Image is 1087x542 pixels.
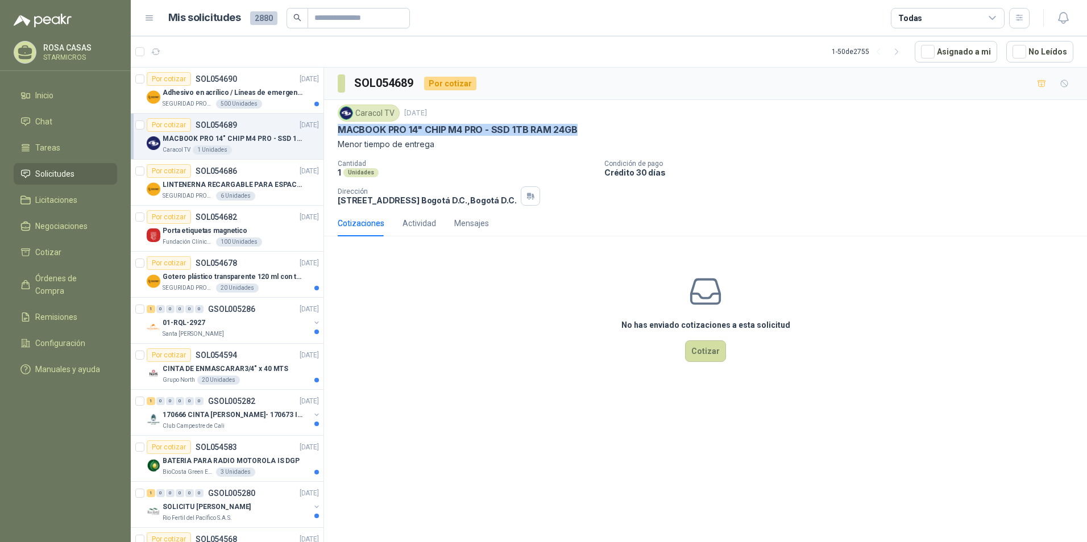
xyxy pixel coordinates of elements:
[147,394,321,431] a: 1 0 0 0 0 0 GSOL005282[DATE] Company Logo170666 CINTA [PERSON_NAME]- 170673 IMPERMEABILIClub Camp...
[14,215,117,237] a: Negociaciones
[147,458,160,472] img: Company Logo
[216,468,255,477] div: 3 Unidades
[14,163,117,185] a: Solicitudes
[14,137,117,159] a: Tareas
[147,440,191,454] div: Por cotizar
[208,397,255,405] p: GSOL005282
[340,107,352,119] img: Company Logo
[35,89,53,102] span: Inicio
[163,456,300,466] p: BATERIA PARA RADIO MOTOROLA IS DGP
[35,168,74,180] span: Solicitudes
[195,305,204,313] div: 0
[166,305,175,313] div: 0
[354,74,415,92] h3: SOL054689
[300,212,319,223] p: [DATE]
[208,489,255,497] p: GSOL005280
[196,259,237,267] p: SOL054678
[147,305,155,313] div: 1
[216,99,262,109] div: 500 Unidades
[208,305,255,313] p: GSOL005286
[1006,41,1073,62] button: No Leídos
[147,486,321,523] a: 1 0 0 0 0 0 GSOL005280[DATE] Company LogoSOLICITU [PERSON_NAME]Rio Fertil del Pacífico S.A.S.
[131,252,323,298] a: Por cotizarSOL054678[DATE] Company LogoGotero plástico transparente 120 ml con tapa de seguridadS...
[163,283,214,293] p: SEGURIDAD PROVISER LTDA
[196,351,237,359] p: SOL054594
[131,160,323,206] a: Por cotizarSOL054686[DATE] Company LogoLINTENERNA RECARGABLE PARA ESPACIOS ABIERTOS 100-120MTSSEG...
[163,180,304,190] p: LINTENERNA RECARGABLE PARA ESPACIOS ABIERTOS 100-120MTS
[14,241,117,263] a: Cotizar
[424,77,476,90] div: Por cotizar
[197,376,240,385] div: 20 Unidades
[196,75,237,83] p: SOL054690
[338,124,578,136] p: MACBOOK PRO 14" CHIP M4 PRO - SSD 1TB RAM 24GB
[604,160,1082,168] p: Condición de pago
[14,332,117,354] a: Configuración
[147,366,160,380] img: Company Logo
[147,348,191,362] div: Por cotizar
[14,358,117,380] a: Manuales y ayuda
[300,166,319,177] p: [DATE]
[185,489,194,497] div: 0
[166,489,175,497] div: 0
[14,14,72,27] img: Logo peakr
[163,87,304,98] p: Adhesivo en acrílico / Líneas de emergencia
[216,283,259,293] div: 20 Unidades
[163,99,214,109] p: SEGURIDAD PROVISER LTDA
[163,514,232,523] p: Rio Fertil del Pacífico S.A.S.
[131,344,323,390] a: Por cotizarSOL054594[DATE] Company LogoCINTA DE ENMASCARAR3/4" x 40 MTSGrupo North20 Unidades
[293,14,301,22] span: search
[163,134,304,144] p: MACBOOK PRO 14" CHIP M4 PRO - SSD 1TB RAM 24GB
[604,168,1082,177] p: Crédito 30 días
[163,468,214,477] p: BioCosta Green Energy S.A.S
[131,114,323,160] a: Por cotizarSOL054689[DATE] Company LogoMACBOOK PRO 14" CHIP M4 PRO - SSD 1TB RAM 24GBCaracol TV1 ...
[216,237,262,247] div: 100 Unidades
[163,237,214,247] p: Fundación Clínica Shaio
[338,187,516,195] p: Dirección
[196,443,237,451] p: SOL054583
[163,191,214,201] p: SEGURIDAD PROVISER LTDA
[832,43,906,61] div: 1 - 50 de 2755
[35,272,106,297] span: Órdenes de Compra
[43,44,114,52] p: ROSA CASAS
[156,489,165,497] div: 0
[156,397,165,405] div: 0
[176,305,184,313] div: 0
[147,320,160,334] img: Company Logo
[147,505,160,518] img: Company Logo
[147,412,160,426] img: Company Logo
[338,195,516,205] p: [STREET_ADDRESS] Bogotá D.C. , Bogotá D.C.
[338,105,400,122] div: Caracol TV
[343,168,379,177] div: Unidades
[35,141,60,154] span: Tareas
[300,442,319,453] p: [DATE]
[195,489,204,497] div: 0
[156,305,165,313] div: 0
[163,422,225,431] p: Club Campestre de Cali
[338,138,1073,151] p: Menor tiempo de entrega
[163,318,205,328] p: 01-RQL-2927
[898,12,922,24] div: Todas
[35,220,88,232] span: Negociaciones
[168,10,241,26] h1: Mis solicitudes
[300,488,319,499] p: [DATE]
[14,111,117,132] a: Chat
[195,397,204,405] div: 0
[147,136,160,150] img: Company Logo
[250,11,277,25] span: 2880
[185,305,194,313] div: 0
[176,489,184,497] div: 0
[147,302,321,339] a: 1 0 0 0 0 0 GSOL005286[DATE] Company Logo01-RQL-2927Santa [PERSON_NAME]
[216,191,255,201] div: 6 Unidades
[163,502,251,512] p: SOLICITU [PERSON_NAME]
[35,363,100,376] span: Manuales y ayuda
[147,489,155,497] div: 1
[404,108,427,119] p: [DATE]
[35,311,77,323] span: Remisiones
[147,90,160,104] img: Company Logo
[338,160,595,168] p: Cantidad
[14,189,117,211] a: Licitaciones
[300,350,319,361] p: [DATE]
[147,274,160,288] img: Company Logo
[300,74,319,85] p: [DATE]
[338,217,384,230] div: Cotizaciones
